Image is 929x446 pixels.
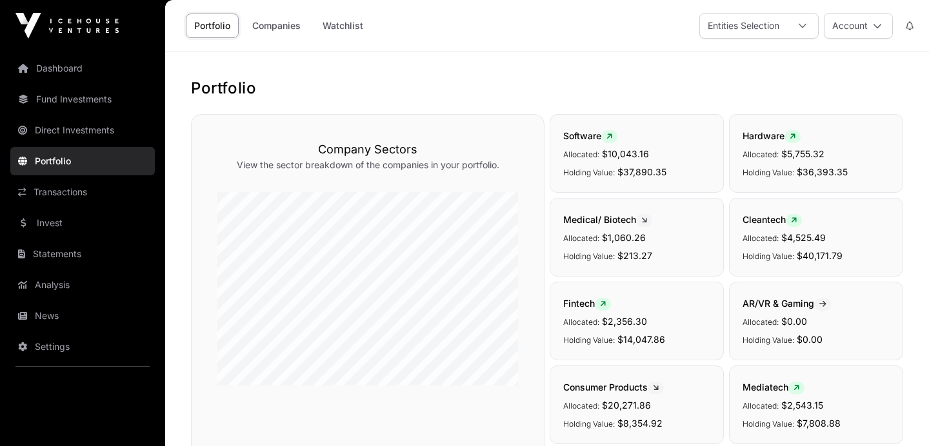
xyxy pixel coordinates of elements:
span: Hardware [743,130,801,141]
span: Allocated: [563,317,599,327]
span: $2,356.30 [602,316,647,327]
span: Allocated: [743,317,779,327]
span: Consumer Products [563,382,664,393]
span: $4,525.49 [781,232,826,243]
div: Entities Selection [700,14,787,38]
span: Holding Value: [563,168,615,177]
h3: Company Sectors [217,141,518,159]
span: Holding Value: [743,335,794,345]
span: Medical/ Biotech [563,214,652,225]
span: Allocated: [743,401,779,411]
a: Companies [244,14,309,38]
iframe: Chat Widget [864,384,929,446]
a: Watchlist [314,14,372,38]
span: Allocated: [563,150,599,159]
span: $36,393.35 [797,166,848,177]
span: Holding Value: [743,251,794,261]
span: $37,890.35 [617,166,666,177]
span: Fintech [563,298,611,309]
a: Dashboard [10,54,155,82]
span: $0.00 [797,334,823,345]
span: $213.27 [617,250,652,261]
a: Invest [10,209,155,237]
span: $10,043.16 [602,148,649,159]
a: Analysis [10,271,155,299]
span: $2,543.15 [781,400,823,411]
span: Mediatech [743,382,804,393]
span: Holding Value: [743,419,794,429]
span: Holding Value: [563,251,615,261]
span: $5,755.32 [781,148,824,159]
span: $7,808.88 [797,418,841,429]
a: Direct Investments [10,116,155,144]
span: $40,171.79 [797,250,843,261]
a: News [10,302,155,330]
span: Holding Value: [563,335,615,345]
a: Transactions [10,178,155,206]
a: Fund Investments [10,85,155,113]
span: Holding Value: [743,168,794,177]
h1: Portfolio [191,78,903,99]
span: Allocated: [743,150,779,159]
a: Statements [10,240,155,268]
a: Portfolio [10,147,155,175]
a: Portfolio [186,14,239,38]
span: Allocated: [563,401,599,411]
p: View the sector breakdown of the companies in your portfolio. [217,159,518,171]
button: Account [824,13,893,39]
span: $1,060.26 [602,232,646,243]
span: Cleantech [743,214,802,225]
span: $8,354.92 [617,418,663,429]
img: Icehouse Ventures Logo [15,13,119,39]
span: $20,271.86 [602,400,651,411]
span: $14,047.86 [617,334,665,345]
span: Holding Value: [563,419,615,429]
span: Allocated: [743,233,779,243]
span: Allocated: [563,233,599,243]
span: $0.00 [781,316,807,327]
span: Software [563,130,617,141]
a: Settings [10,333,155,361]
span: AR/VR & Gaming [743,298,832,309]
